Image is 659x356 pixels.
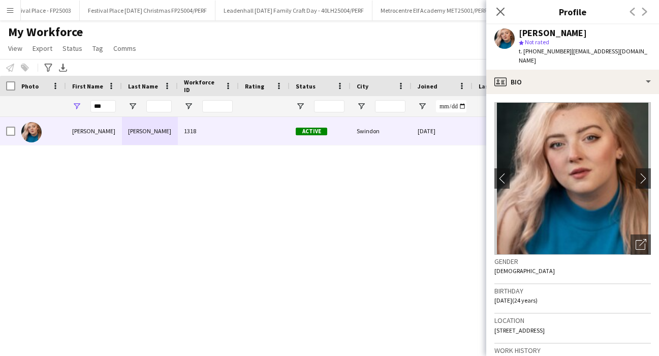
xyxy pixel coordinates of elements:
span: [STREET_ADDRESS] [494,327,545,334]
div: Swindon [351,117,412,145]
div: [PERSON_NAME] [519,28,587,38]
app-action-btn: Export XLSX [57,62,69,74]
button: Open Filter Menu [296,102,305,111]
button: Open Filter Menu [357,102,366,111]
app-action-btn: Advanced filters [42,62,54,74]
span: My Workforce [8,24,83,40]
a: Export [28,42,56,55]
div: [DATE] [412,117,473,145]
span: View [8,44,22,53]
input: Workforce ID Filter Input [202,100,233,112]
span: Last job [479,82,501,90]
span: First Name [72,82,103,90]
span: [DATE] (24 years) [494,296,538,304]
span: City [357,82,368,90]
span: Last Name [128,82,158,90]
span: [DEMOGRAPHIC_DATA] [494,267,555,275]
input: Joined Filter Input [436,100,466,112]
h3: Location [494,316,651,325]
button: Open Filter Menu [184,102,193,111]
h3: Birthday [494,286,651,295]
span: Export [33,44,52,53]
span: Comms [113,44,136,53]
input: City Filter Input [375,100,405,112]
span: Photo [21,82,39,90]
a: Comms [109,42,140,55]
input: Status Filter Input [314,100,344,112]
span: Workforce ID [184,78,221,94]
span: | [EMAIL_ADDRESS][DOMAIN_NAME] [519,47,647,64]
button: Open Filter Menu [72,102,81,111]
span: Joined [418,82,437,90]
input: Last Name Filter Input [146,100,172,112]
button: Leadenhall [DATE] Family Craft Day - 40LH25004/PERF [215,1,372,20]
span: Active [296,128,327,135]
div: Bio [486,70,659,94]
div: 1318 [178,117,239,145]
h3: Gender [494,257,651,266]
button: Metrocentre Elf Academy MET25001/PERF [372,1,496,20]
button: Festival Place [DATE] Christmas FP25004/PERF [80,1,215,20]
a: Status [58,42,86,55]
div: [PERSON_NAME] [66,117,122,145]
div: Open photos pop-in [631,234,651,255]
a: Tag [88,42,107,55]
span: Tag [92,44,103,53]
button: Open Filter Menu [128,102,137,111]
h3: Work history [494,346,651,355]
span: Not rated [525,38,549,46]
span: Status [62,44,82,53]
button: Open Filter Menu [418,102,427,111]
img: Crew avatar or photo [494,102,651,255]
span: t. [PHONE_NUMBER] [519,47,572,55]
input: First Name Filter Input [90,100,116,112]
img: Rae Alexander [21,122,42,142]
span: Status [296,82,316,90]
h3: Profile [486,5,659,18]
span: Rating [245,82,264,90]
div: [PERSON_NAME] [122,117,178,145]
a: View [4,42,26,55]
